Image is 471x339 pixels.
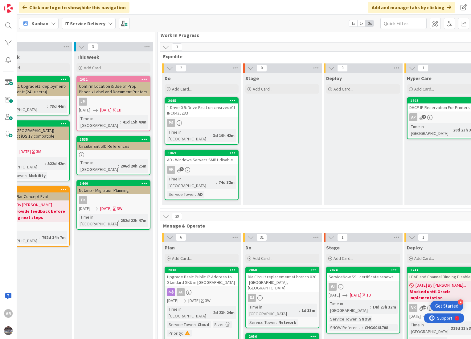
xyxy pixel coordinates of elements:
[117,205,122,212] div: 3W
[334,86,353,92] span: Add Card...
[76,136,150,175] a: 1535Circular EntraID ReferencesTime in [GEOGRAPHIC_DATA]:206d 20h 25m
[195,321,196,328] span: :
[368,2,455,13] div: Add and manage tabs by clicking
[168,151,238,155] div: 1869
[118,163,119,169] span: :
[213,321,222,328] div: Size
[119,163,148,169] div: 206d 20h 25m
[248,294,256,302] div: DJ
[39,234,40,241] span: :
[407,244,423,251] span: Deploy
[119,217,148,224] div: 252d 22h 47m
[329,300,370,314] div: Time in [GEOGRAPHIC_DATA]
[326,244,340,251] span: Stage
[46,160,67,167] div: 522d 42m
[165,156,238,164] div: AD - Windows Servers SMB1 disable
[256,64,267,72] span: 0
[196,191,204,198] div: AD
[167,330,182,337] div: Priority
[195,191,196,198] span: :
[100,107,112,113] span: [DATE]
[337,64,348,72] span: 0
[245,75,259,81] span: Stage
[165,288,238,296] div: AC
[4,326,13,335] img: avatar
[168,99,238,103] div: 2045
[414,256,434,261] span: Add Card...
[362,324,363,331] span: :
[26,172,27,179] span: :
[329,316,357,322] div: Service Tower
[79,98,87,106] div: JM
[45,160,46,167] span: :
[77,196,150,204] div: TK
[77,98,150,106] div: JM
[253,86,272,92] span: Add Card...
[211,132,236,139] div: 3d 19h 42m
[77,137,150,142] div: 1535
[79,107,90,113] span: [DATE]
[458,299,463,305] div: 4
[249,268,319,272] div: 2060
[334,256,353,261] span: Add Card...
[167,321,195,328] div: Service Tower
[172,213,182,220] span: 39
[165,273,238,286] div: Upgrade Basic Public IP Address to Standard SKU in [GEOGRAPHIC_DATA]
[117,107,121,113] div: 1D
[79,196,87,204] div: TK
[327,267,399,281] div: 2024ServiceNow SSL certificate renewal
[100,205,112,212] span: [DATE]
[88,43,98,50] span: 3
[431,313,442,320] span: [DATE]
[36,148,41,155] div: 3M
[276,319,277,326] span: :
[326,267,400,333] a: 2024ServiceNow SSL certificate renewalVJ[DATE][DATE]1DTime in [GEOGRAPHIC_DATA]:14d 23h 32mServic...
[84,65,104,71] span: Add Card...
[253,256,272,261] span: Add Card...
[277,319,298,326] div: Network
[222,321,223,328] span: :
[13,1,28,8] span: Support
[357,20,366,26] span: 2x
[168,268,238,272] div: 2030
[422,305,426,309] span: 10
[246,267,319,292] div: 2060Dia Circuit replacement at branch 020 -[GEOGRAPHIC_DATA], [GEOGRAPHIC_DATA]
[167,306,211,319] div: Time in [GEOGRAPHIC_DATA]
[409,321,448,335] div: Time in [GEOGRAPHIC_DATA]
[118,217,119,224] span: :
[245,244,252,251] span: Do
[248,319,276,326] div: Service Tower
[165,103,238,117] div: 1 Drive 0 9: Drive Fault on cinsrvesx01 INC0435283
[31,20,48,27] span: Kanban
[370,304,371,310] span: :
[77,137,150,150] div: 1535Circular EntraID References
[120,119,121,125] span: :
[246,294,319,302] div: DJ
[165,150,238,164] div: 1869AD - Windows Servers SMB1 disable
[248,304,299,317] div: Time in [GEOGRAPHIC_DATA]
[409,113,417,121] div: AP
[363,324,390,331] div: CHG0041708
[326,75,342,81] span: Deploy
[407,75,432,81] span: Hyper Care
[165,98,238,117] div: 20451 Drive 0 9: Drive Fault on cinsrvesx01 INC0435283
[246,267,319,273] div: 2060
[76,54,99,60] span: This Week
[327,267,399,273] div: 2024
[167,166,175,174] div: VK
[256,234,267,241] span: 31
[76,76,150,131] a: 2011Confirm Location & Use of Proj. Phoenix Label and Document PrintersJM[DATE][DATE]1DTime in [G...
[167,129,211,142] div: Time in [GEOGRAPHIC_DATA]
[249,334,319,339] div: 2056
[414,86,434,92] span: Add Card...
[19,2,129,13] div: Click our logo to show/hide this navigation
[205,297,211,304] div: 3W
[246,273,319,292] div: Dia Circuit replacement at branch 020 -[GEOGRAPHIC_DATA], [GEOGRAPHIC_DATA]
[165,166,238,174] div: VK
[435,303,458,309] div: Get Started
[447,313,452,320] div: 7D
[64,20,105,26] b: IT Service Delivery
[27,172,47,179] div: Mobility
[79,205,90,212] span: [DATE]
